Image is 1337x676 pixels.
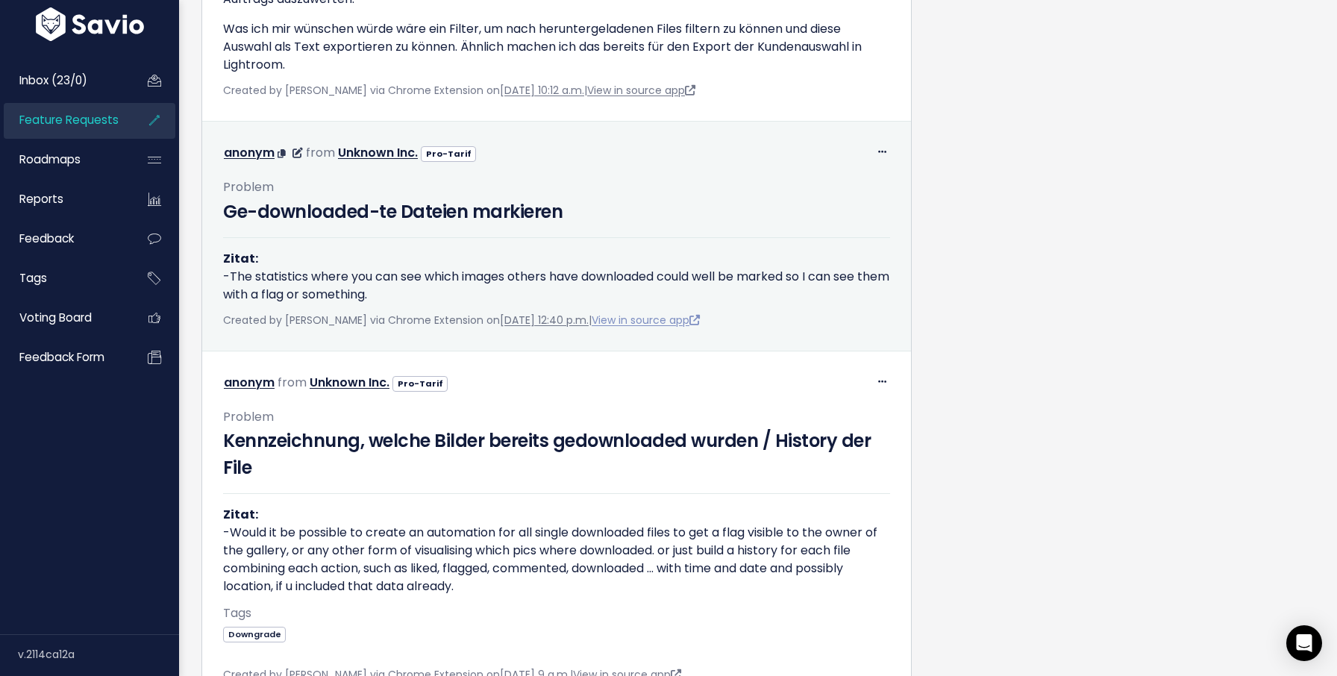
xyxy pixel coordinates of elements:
strong: Zitat: [223,506,258,523]
a: [DATE] 10:12 a.m. [500,83,584,98]
span: from [306,144,335,161]
span: Inbox (23/0) [19,72,87,88]
span: Created by [PERSON_NAME] via Chrome Extension on | [223,313,700,328]
span: Feedback [19,231,74,246]
span: Reports [19,191,63,207]
a: [DATE] 12:40 p.m. [500,313,589,328]
a: Tags [4,261,124,295]
div: v.2114ca12a [18,635,179,674]
span: from [278,374,307,391]
strong: Zitat: [223,250,258,267]
a: View in source app [592,313,700,328]
h3: Kennzeichnung, welche Bilder bereits gedownloaded wurden / History der File [223,428,890,481]
p: Was ich mir wünschen würde wäre ein Filter, um nach heruntergeladenen Files filtern zu können und... [223,20,890,74]
strong: Pro-Tarif [426,148,472,160]
a: Inbox (23/0) [4,63,124,98]
a: Feature Requests [4,103,124,137]
strong: Pro-Tarif [398,378,443,389]
a: View in source app [587,83,695,98]
span: Created by [PERSON_NAME] via Chrome Extension on | [223,83,695,98]
a: Unknown Inc. [310,374,389,391]
a: Unknown Inc. [338,144,418,161]
p: -The statistics where you can see which images others have downloaded could well be marked so I c... [223,250,890,304]
span: Roadmaps [19,151,81,167]
span: Feature Requests [19,112,119,128]
img: logo-white.9d6f32f41409.svg [32,7,148,41]
span: Voting Board [19,310,92,325]
a: Roadmaps [4,143,124,177]
a: Downgrade [223,626,286,641]
span: Feedback form [19,349,104,365]
span: Problem [223,408,274,425]
span: Downgrade [223,627,286,642]
h3: Ge-downloaded-te Dateien markieren [223,198,890,225]
a: Voting Board [4,301,124,335]
a: anonym [224,144,275,161]
a: Feedback [4,222,124,256]
span: Tags [223,604,251,622]
div: Open Intercom Messenger [1286,625,1322,661]
span: Problem [223,178,274,195]
a: Reports [4,182,124,216]
span: Tags [19,270,47,286]
p: -Would it be possible to create an automation for all single downloaded files to get a flag visib... [223,506,890,595]
i: Copy Email to clipboard [278,149,286,158]
a: anonym [224,374,275,391]
a: Feedback form [4,340,124,375]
